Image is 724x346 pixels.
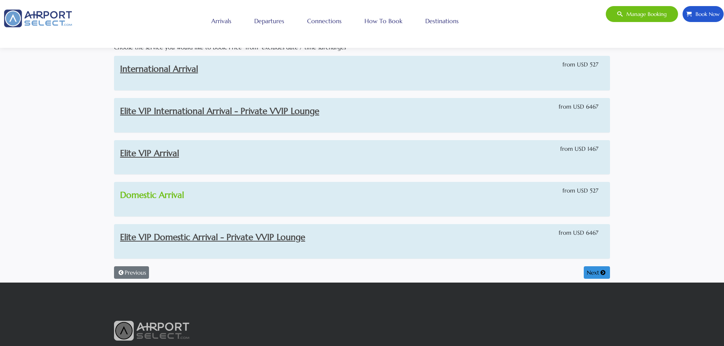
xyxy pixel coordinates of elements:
span: from USD 1467 [560,144,598,153]
a: Elite VIP International Arrival - Private VVIP Lounge [120,106,319,116]
span: Book Now [692,6,720,22]
a: Arrivals [209,11,233,30]
img: airport select logo [114,321,190,341]
button: Previous [114,266,149,279]
a: Domestic Arrival [120,190,184,200]
span: from USD 527 [562,60,598,69]
button: Next [584,266,610,279]
a: Connections [305,11,344,30]
a: Manage booking [605,6,678,22]
a: How to book [363,11,404,30]
span: from USD 527 [562,186,598,195]
span: Manage booking [623,6,667,22]
a: Book Now [682,6,724,22]
a: Destinations [423,11,461,30]
a: Elite VIP Arrival [120,148,179,158]
span: from USD 6467 [559,228,598,237]
a: Elite VIP Domestic Arrival - Private VVIP Lounge [120,232,305,242]
a: International Arrival [120,63,198,74]
span: from USD 6467 [559,102,598,111]
a: Departures [252,11,286,30]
